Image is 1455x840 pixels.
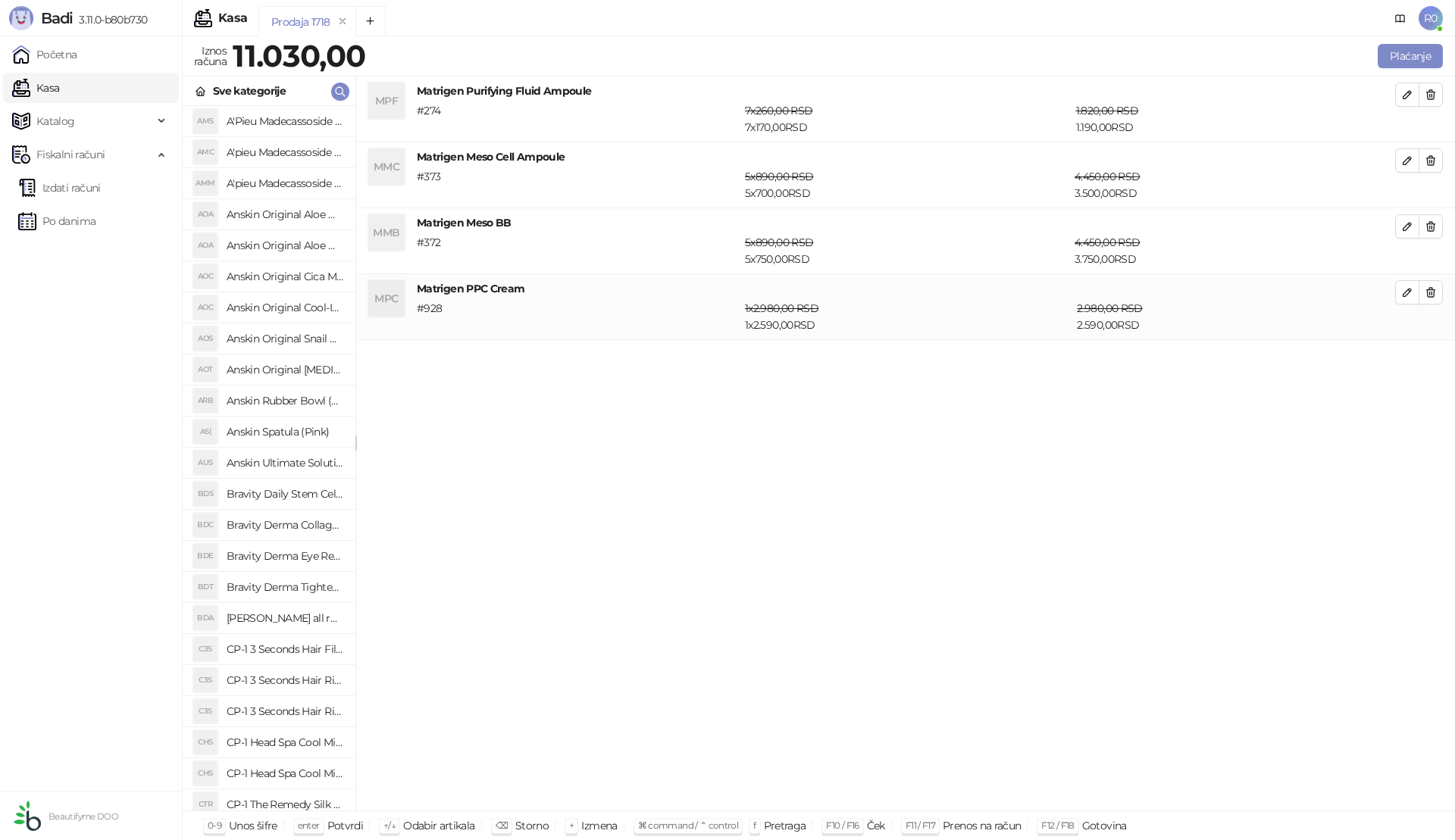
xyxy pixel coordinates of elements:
[233,37,365,74] strong: 11.030,00
[227,792,343,817] h4: CP-1 The Remedy Silk Essence
[193,358,217,382] div: AOT
[12,801,42,831] img: 64x64-companyLogo-432ed541-86f2-4000-a6d6-137676e77c9d.png
[48,811,118,822] small: Beautifyme DOO
[368,280,405,317] div: MPC
[742,300,1074,333] div: 1 x 2.590,00 RSD
[229,816,277,835] div: Unos šifre
[227,544,343,568] h4: Bravity Derma Eye Repair Ampoule
[417,83,1395,99] h4: Matrigen Purifying Fluid Ampoule
[417,214,1395,231] h4: Matrigen Meso BB
[193,420,217,444] div: AS(
[193,326,217,351] div: AOS
[745,301,818,315] span: 1 x 2.980,00 RSD
[1388,6,1413,30] a: Dokumentacija
[753,820,756,831] span: f
[193,171,217,195] div: AMM
[1041,820,1074,831] span: F12 / F18
[227,575,343,599] h4: Bravity Derma Tightening Neck Ampoule
[403,816,474,835] div: Odabir artikala
[193,792,217,817] div: CTR
[227,326,343,351] h4: Anskin Original Snail Modeling Mask 1kg
[213,83,286,99] div: Sve kategorije
[227,202,343,226] h4: Anskin Original Aloe Modeling Mask (Refill) 240g
[193,637,217,661] div: C3S
[227,513,343,537] h4: Bravity Derma Collagen Eye Cream
[193,109,217,133] div: AMS
[193,575,217,599] div: BDT
[193,264,217,289] div: AOC
[18,173,101,203] a: Izdati računi
[36,139,105,170] span: Fiskalni računi
[9,6,33,30] img: Logo
[414,168,742,201] div: # 373
[742,102,1073,136] div: 7 x 170,00 RSD
[515,816,549,835] div: Storno
[1076,104,1138,117] span: 1.820,00 RSD
[193,699,217,723] div: C3S
[193,482,217,506] div: BDS
[12,39,77,70] a: Početna
[208,820,221,831] span: 0-9
[193,202,217,226] div: AOA
[1075,170,1140,183] span: 4.450,00 RSD
[826,820,859,831] span: F10 / F16
[1075,236,1140,249] span: 4.450,00 RSD
[1073,102,1399,136] div: 1.190,00 RSD
[742,168,1072,201] div: 5 x 700,00 RSD
[417,148,1395,165] h4: Matrigen Meso Cell Ampoule
[227,482,343,506] h4: Bravity Daily Stem Cell Sleeping Pack
[227,264,343,289] h4: Anskin Original Cica Modeling Mask 240g
[1072,168,1398,201] div: 3.500,00 RSD
[227,171,343,195] h4: A'pieu Madecassoside Moisture Gel Cream
[368,148,405,185] div: MMC
[745,236,813,249] span: 5 x 890,00 RSD
[193,513,217,537] div: BDC
[1082,816,1127,835] div: Gotovina
[227,109,343,133] h4: A'Pieu Madecassoside Sleeping Mask
[183,106,355,810] div: grid
[36,106,75,136] span: Katalog
[73,13,147,27] span: 3.11.0-b80b730
[193,389,217,413] div: ARB
[745,170,813,183] span: 5 x 890,00 RSD
[193,730,217,754] div: CHS
[764,816,806,835] div: Pretraga
[193,233,217,258] div: AOA
[1077,301,1142,315] span: 2.980,00 RSD
[383,820,396,831] span: ↑/↓
[227,761,343,785] h4: CP-1 Head Spa Cool Mint Shampoo
[414,102,742,136] div: # 274
[18,206,95,236] a: Po danima
[227,295,343,320] h4: Anskin Original Cool-Ice Modeling Mask 1kg
[41,9,73,27] span: Badi
[414,300,742,333] div: # 928
[906,820,935,831] span: F11 / F17
[227,699,343,723] h4: CP-1 3 Seconds Hair Ringer Hair Fill-up Ampoule
[1074,300,1398,333] div: 2.590,00 RSD
[191,41,230,71] div: Iznos računa
[227,606,343,630] h4: [PERSON_NAME] all round modeling powder
[227,358,343,382] h4: Anskin Original [MEDICAL_DATA] Modeling Mask 240g
[1378,44,1443,68] button: Plaćanje
[745,104,812,117] span: 7 x 260,00 RSD
[638,820,739,831] span: ⌘ command / ⌃ control
[742,234,1072,267] div: 5 x 750,00 RSD
[271,14,330,30] div: Prodaja 1718
[227,420,343,444] h4: Anskin Spatula (Pink)
[496,820,508,831] span: ⌫
[218,12,247,24] div: Kasa
[581,816,617,835] div: Izmena
[227,668,343,692] h4: CP-1 3 Seconds Hair Ringer Hair Fill-up Ampoule
[227,140,343,164] h4: A'pieu Madecassoside Cream 2X
[368,83,405,119] div: MPF
[193,606,217,630] div: BDA
[943,816,1021,835] div: Prenos na račun
[227,389,343,413] h4: Anskin Rubber Bowl (Pink)
[1419,6,1443,30] span: R0
[368,214,405,251] div: MMB
[298,820,320,831] span: enter
[333,15,352,28] button: remove
[227,637,343,661] h4: CP-1 3 Seconds Hair Fill-up Waterpack
[569,820,574,831] span: +
[12,73,59,103] a: Kasa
